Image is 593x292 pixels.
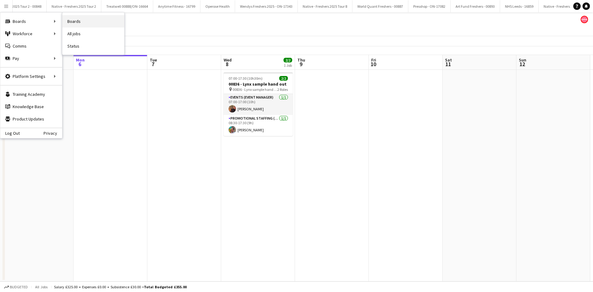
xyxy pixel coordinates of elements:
span: 9 [296,61,305,68]
div: Pay [0,52,62,65]
button: Anytime Fitness - 16799 [153,0,200,12]
span: 07:00-17:30 (10h30m) [229,76,263,81]
span: 2/2 [279,76,288,81]
span: Total Budgeted £355.00 [144,285,187,289]
span: 2 Roles [277,87,288,92]
h3: 00836 - Lynx sample hand out [224,81,293,87]
span: Thu [297,57,305,63]
button: NHS Leeds - 16859 [500,0,539,12]
div: Platform Settings [0,70,62,83]
a: Privacy [44,131,62,136]
app-card-role: Promotional Staffing (Brand Ambassadors)1/108:30-17:30 (9h)[PERSON_NAME] [224,115,293,136]
a: Log Out [0,131,20,136]
button: Native - Freshers 2025 Tour 2 [47,0,101,12]
span: Sun [519,57,526,63]
app-job-card: 07:00-17:30 (10h30m)2/200836 - Lynx sample hand out 00836 - Lynx sample hand out2 RolesEvents (Ev... [224,72,293,136]
span: 6 [75,61,85,68]
a: All jobs [62,28,124,40]
app-user-avatar: native Staffing [581,16,588,23]
button: Art Fund Freshers - 00893 [451,0,500,12]
div: Boards [0,15,62,28]
div: Workforce [0,28,62,40]
span: 2/2 [284,58,292,62]
span: All jobs [34,285,49,289]
div: 1 Job [284,63,292,68]
button: Native - Freshers 2025 Tour 8 [298,0,352,12]
span: Mon [76,57,85,63]
a: Status [62,40,124,52]
span: 8 [223,61,232,68]
span: 11 [444,61,452,68]
span: 12 [518,61,526,68]
a: Comms [0,40,62,52]
button: Presshop - ON-17082 [408,0,451,12]
a: Training Academy [0,88,62,100]
button: Operose Health [200,0,235,12]
a: Boards [62,15,124,28]
span: Tue [150,57,157,63]
span: 10 [370,61,376,68]
span: 7 [149,61,157,68]
button: World Quant Freshers - 00887 [352,0,408,12]
span: Sat [445,57,452,63]
span: Wed [224,57,232,63]
button: Wendys Freshers 2025 - ON-17343 [235,0,298,12]
span: Fri [371,57,376,63]
a: Knowledge Base [0,100,62,113]
span: Budgeted [10,285,28,289]
button: Budgeted [3,284,29,290]
app-card-role: Events (Event Manager)1/107:00-17:00 (10h)[PERSON_NAME] [224,94,293,115]
button: Treatwell 00888/ON-16664 [101,0,153,12]
a: Product Updates [0,113,62,125]
span: 00836 - Lynx sample hand out [233,87,277,92]
div: Salary £325.00 + Expenses £0.00 + Subsistence £30.00 = [54,285,187,289]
